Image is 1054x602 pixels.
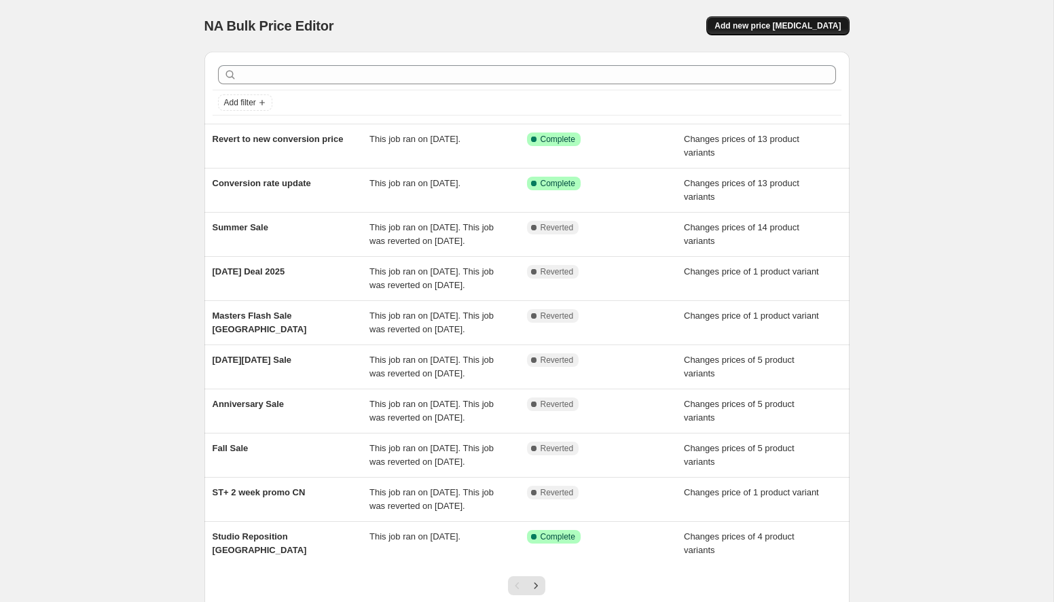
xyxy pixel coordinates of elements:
[508,576,545,595] nav: Pagination
[213,443,249,453] span: Fall Sale
[541,266,574,277] span: Reverted
[684,443,795,467] span: Changes prices of 5 product variants
[541,487,574,498] span: Reverted
[369,222,494,246] span: This job ran on [DATE]. This job was reverted on [DATE].
[369,399,494,423] span: This job ran on [DATE]. This job was reverted on [DATE].
[541,311,574,321] span: Reverted
[369,178,460,188] span: This job ran on [DATE].
[684,178,799,202] span: Changes prices of 13 product variants
[369,355,494,378] span: This job ran on [DATE]. This job was reverted on [DATE].
[213,178,311,188] span: Conversion rate update
[369,443,494,467] span: This job ran on [DATE]. This job was reverted on [DATE].
[213,266,285,277] span: [DATE] Deal 2025
[204,18,334,33] span: NA Bulk Price Editor
[684,487,819,497] span: Changes price of 1 product variant
[714,20,841,31] span: Add new price [MEDICAL_DATA]
[541,222,574,233] span: Reverted
[224,97,256,108] span: Add filter
[213,311,307,334] span: Masters Flash Sale [GEOGRAPHIC_DATA]
[213,399,285,409] span: Anniversary Sale
[526,576,545,595] button: Next
[213,355,292,365] span: [DATE][DATE] Sale
[213,531,307,555] span: Studio Reposition [GEOGRAPHIC_DATA]
[541,178,575,189] span: Complete
[684,222,799,246] span: Changes prices of 14 product variants
[369,266,494,290] span: This job ran on [DATE]. This job was reverted on [DATE].
[684,266,819,277] span: Changes price of 1 product variant
[541,399,574,410] span: Reverted
[684,134,799,158] span: Changes prices of 13 product variants
[541,443,574,454] span: Reverted
[213,487,306,497] span: ST+ 2 week promo CN
[706,16,849,35] button: Add new price [MEDICAL_DATA]
[369,487,494,511] span: This job ran on [DATE]. This job was reverted on [DATE].
[213,222,268,232] span: Summer Sale
[369,311,494,334] span: This job ran on [DATE]. This job was reverted on [DATE].
[541,531,575,542] span: Complete
[684,355,795,378] span: Changes prices of 5 product variants
[369,134,460,144] span: This job ran on [DATE].
[218,94,272,111] button: Add filter
[541,134,575,145] span: Complete
[213,134,344,144] span: Revert to new conversion price
[684,311,819,321] span: Changes price of 1 product variant
[684,399,795,423] span: Changes prices of 5 product variants
[541,355,574,366] span: Reverted
[684,531,795,555] span: Changes prices of 4 product variants
[369,531,460,542] span: This job ran on [DATE].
